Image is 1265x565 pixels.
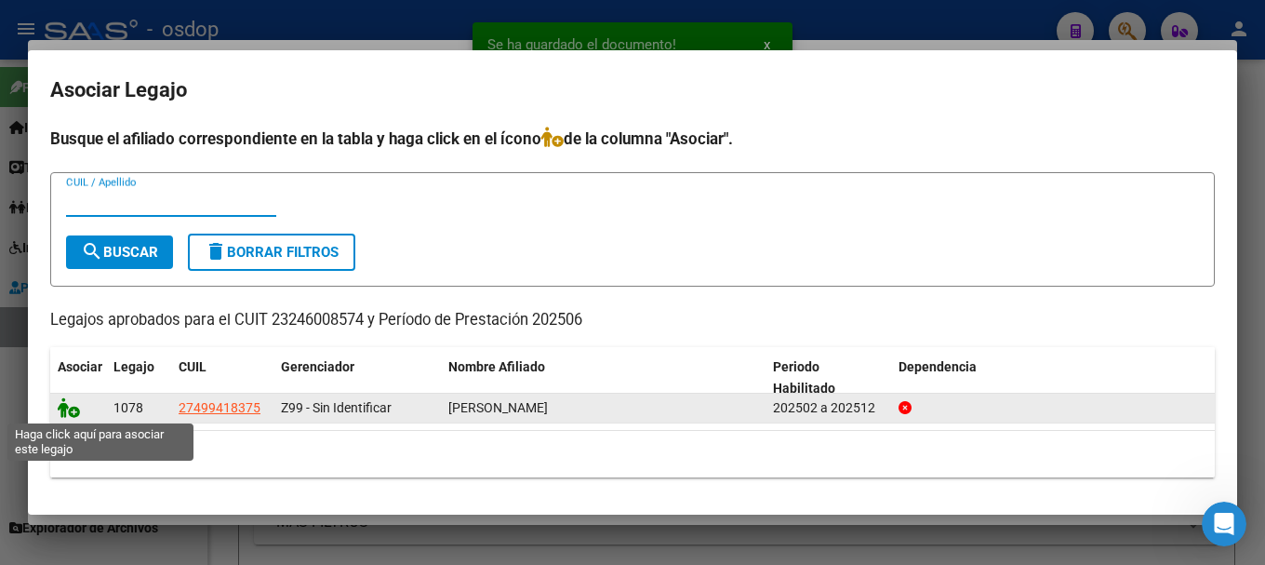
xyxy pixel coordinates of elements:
iframe: Intercom live chat [1202,502,1246,546]
datatable-header-cell: CUIL [171,347,273,409]
span: Periodo Habilitado [773,359,835,396]
datatable-header-cell: Dependencia [891,347,1216,409]
span: Z99 - Sin Identificar [281,400,392,415]
span: 1078 [113,400,143,415]
button: Buscar [66,235,173,269]
datatable-header-cell: Gerenciador [273,347,441,409]
h2: Asociar Legajo [50,73,1215,108]
span: Legajo [113,359,154,374]
datatable-header-cell: Asociar [50,347,106,409]
h4: Busque el afiliado correspondiente en la tabla y haga click en el ícono de la columna "Asociar". [50,127,1215,151]
span: Buscar [81,244,158,261]
div: 1 registros [50,431,1215,478]
span: Nombre Afiliado [448,359,545,374]
button: Borrar Filtros [188,234,355,271]
span: Gerenciador [281,359,354,374]
datatable-header-cell: Periodo Habilitado [766,347,891,409]
span: CUIL [179,359,206,374]
mat-icon: delete [205,240,227,262]
datatable-header-cell: Legajo [106,347,171,409]
p: Legajos aprobados para el CUIT 23246008574 y Período de Prestación 202506 [50,309,1215,332]
mat-icon: search [81,240,103,262]
span: Asociar [58,359,102,374]
span: 27499418375 [179,400,260,415]
div: 202502 a 202512 [773,397,884,419]
span: Borrar Filtros [205,244,339,261]
datatable-header-cell: Nombre Afiliado [441,347,766,409]
span: Dependencia [899,359,977,374]
span: PEREYRA SABRINA GUADALUPE [448,400,548,415]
